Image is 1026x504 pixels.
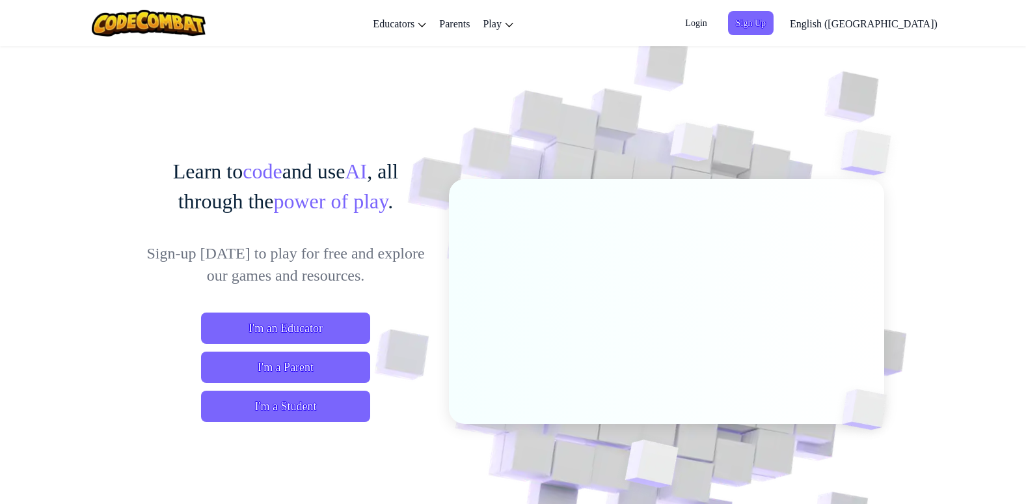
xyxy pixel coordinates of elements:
[645,97,739,194] img: Overlap cubes
[388,189,393,213] span: .
[345,160,368,183] span: AI
[201,391,370,422] button: I'm a Student
[142,242,429,287] p: Sign-up [DATE] to play for free and explore our games and resources.
[201,313,370,344] a: I'm an Educator
[366,6,433,41] a: Educators
[201,352,370,383] a: I'm a Parent
[677,11,714,35] button: Login
[783,6,944,41] a: English ([GEOGRAPHIC_DATA])
[282,160,345,183] span: and use
[173,160,243,183] span: Learn to
[790,18,938,29] span: English ([GEOGRAPHIC_DATA])
[92,10,206,36] img: CodeCombat logo
[373,18,414,29] span: Educators
[815,98,927,208] img: Overlap cubes
[820,362,917,457] img: Overlap cubes
[433,6,476,41] a: Parents
[274,189,388,213] span: power of play
[243,160,282,183] span: code
[728,11,774,35] button: Sign Up
[483,18,501,29] span: Play
[476,6,519,41] a: Play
